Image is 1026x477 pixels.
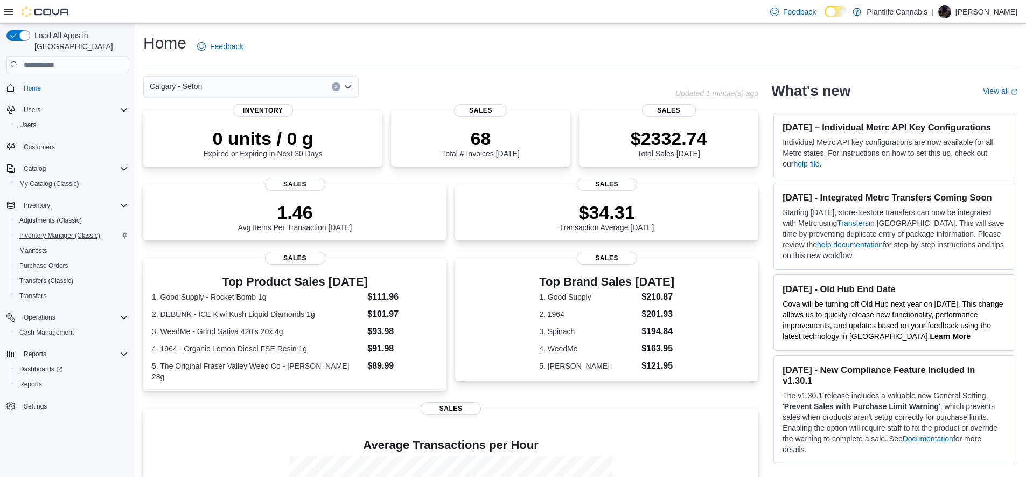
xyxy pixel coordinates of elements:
a: Manifests [15,244,51,257]
button: Inventory [19,199,54,212]
strong: Learn More [930,332,971,341]
button: Cash Management [11,325,132,340]
button: Operations [19,311,60,324]
h4: Average Transactions per Hour [152,439,750,452]
div: Total # Invoices [DATE] [442,128,519,158]
p: The v1.30.1 release includes a valuable new General Setting, ' ', which prevents sales when produ... [783,390,1006,455]
span: Transfers [15,289,128,302]
span: Reports [19,380,42,389]
button: Manifests [11,243,132,258]
a: Customers [19,141,59,154]
span: Reports [15,378,128,391]
span: Inventory [233,104,293,117]
span: Users [15,119,128,132]
span: Users [19,121,36,129]
button: Clear input [332,82,340,91]
span: Settings [19,399,128,413]
button: Settings [2,398,132,414]
a: Settings [19,400,51,413]
span: Manifests [15,244,128,257]
p: $34.31 [560,202,654,223]
dt: 5. [PERSON_NAME] [539,361,637,371]
button: Users [19,103,45,116]
dt: 4. 1964 - Organic Lemon Diesel FSE Resin 1g [152,343,363,354]
dd: $91.98 [367,342,438,355]
span: Sales [421,402,481,415]
button: Catalog [2,161,132,176]
span: Reports [24,350,46,358]
span: My Catalog (Classic) [19,179,79,188]
dt: 5. The Original Fraser Valley Weed Co - [PERSON_NAME] 28g [152,361,363,382]
span: Users [19,103,128,116]
p: 1.46 [238,202,352,223]
a: Inventory Manager (Classic) [15,229,104,242]
button: Operations [2,310,132,325]
a: Reports [15,378,46,391]
a: Transfers [837,219,869,227]
span: Transfers (Classic) [19,276,73,285]
div: Transaction Average [DATE] [560,202,654,232]
span: Calgary - Seton [150,80,202,93]
button: My Catalog (Classic) [11,176,132,191]
dt: 2. 1964 [539,309,637,320]
button: Open list of options [344,82,352,91]
p: Updated 1 minute(s) ago [675,89,758,98]
strong: Prevent Sales with Purchase Limit Warning [784,402,939,411]
span: Cash Management [15,326,128,339]
span: Transfers [19,292,46,300]
span: Sales [642,104,696,117]
button: Inventory [2,198,132,213]
a: View allExternal link [983,87,1017,95]
button: Catalog [19,162,50,175]
button: Reports [11,377,132,392]
dd: $93.98 [367,325,438,338]
span: Purchase Orders [15,259,128,272]
span: Feedback [783,6,816,17]
a: Cash Management [15,326,78,339]
dt: 2. DEBUNK - ICE Kiwi Kush Liquid Diamonds 1g [152,309,363,320]
p: 68 [442,128,519,149]
button: Reports [19,348,51,361]
a: Users [15,119,40,132]
span: Customers [24,143,55,151]
span: Operations [19,311,128,324]
p: [PERSON_NAME] [955,5,1017,18]
button: Inventory Manager (Classic) [11,228,132,243]
span: Operations [24,313,55,322]
a: Dashboards [11,362,132,377]
a: Documentation [903,434,953,443]
button: Users [11,117,132,133]
span: Inventory [19,199,128,212]
span: Sales [577,252,637,265]
span: Feedback [210,41,243,52]
dt: 3. Spinach [539,326,637,337]
span: Inventory Manager (Classic) [15,229,128,242]
input: Dark Mode [825,6,847,17]
a: Feedback [766,1,820,23]
dd: $201.93 [641,308,674,321]
span: Home [19,81,128,94]
button: Purchase Orders [11,258,132,273]
dt: 3. WeedMe - Grind Sativa 420's 20x.4g [152,326,363,337]
button: Transfers [11,288,132,303]
nav: Complex example [6,75,128,442]
h1: Home [143,32,186,54]
span: Dashboards [15,363,128,376]
dd: $101.97 [367,308,438,321]
dd: $210.87 [641,291,674,303]
span: Sales [265,178,325,191]
span: Home [24,84,41,93]
a: Purchase Orders [15,259,73,272]
span: Catalog [19,162,128,175]
span: Sales [577,178,637,191]
img: Cova [22,6,70,17]
a: Home [19,82,45,95]
p: | [932,5,934,18]
span: Cova will be turning off Old Hub next year on [DATE]. This change allows us to quickly release ne... [783,300,1003,341]
span: Inventory Manager (Classic) [19,231,100,240]
span: Transfers (Classic) [15,274,128,287]
h3: [DATE] - New Compliance Feature Included in v1.30.1 [783,364,1006,386]
div: Expired or Expiring in Next 30 Days [204,128,323,158]
a: Dashboards [15,363,67,376]
div: Avg Items Per Transaction [DATE] [238,202,352,232]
